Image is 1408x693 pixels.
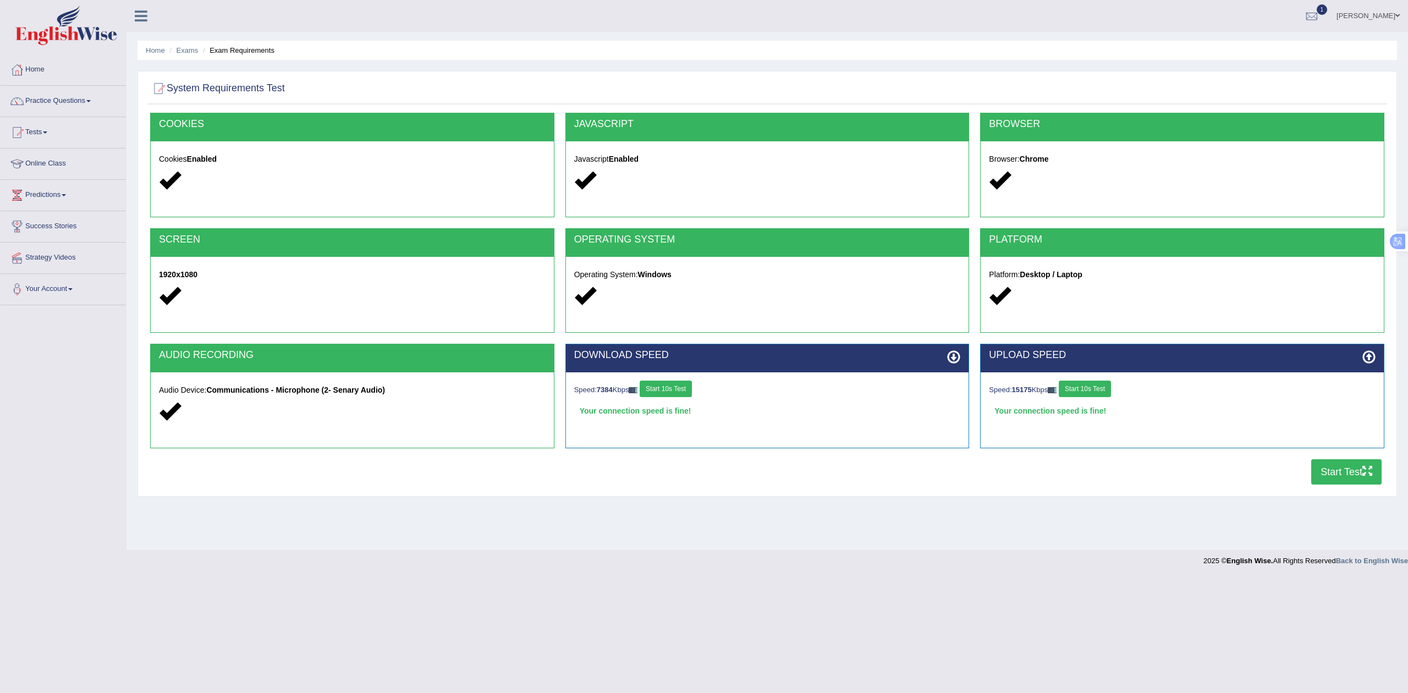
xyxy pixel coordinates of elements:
[146,46,165,54] a: Home
[150,80,285,97] h2: System Requirements Test
[609,155,639,163] strong: Enabled
[1020,155,1049,163] strong: Chrome
[989,381,1376,400] div: Speed: Kbps
[989,234,1376,245] h2: PLATFORM
[574,350,961,361] h2: DOWNLOAD SPEED
[574,155,961,163] h5: Javascript
[200,45,274,56] li: Exam Requirements
[187,155,217,163] strong: Enabled
[574,234,961,245] h2: OPERATING SYSTEM
[989,350,1376,361] h2: UPLOAD SPEED
[574,381,961,400] div: Speed: Kbps
[177,46,199,54] a: Exams
[1012,386,1032,394] strong: 15175
[989,271,1376,279] h5: Platform:
[1059,381,1111,397] button: Start 10s Test
[1,54,126,82] a: Home
[1048,387,1057,393] img: ajax-loader-fb-connection.gif
[1,148,126,176] a: Online Class
[638,270,672,279] strong: Windows
[989,155,1376,163] h5: Browser:
[597,386,613,394] strong: 7384
[1,86,126,113] a: Practice Questions
[989,403,1376,419] div: Your connection speed is fine!
[159,234,546,245] h2: SCREEN
[159,350,546,361] h2: AUDIO RECORDING
[1317,4,1328,15] span: 1
[1336,557,1408,565] a: Back to English Wise
[206,386,385,394] strong: Communications - Microphone (2- Senary Audio)
[1226,557,1273,565] strong: English Wise.
[574,403,961,419] div: Your connection speed is fine!
[1311,459,1382,485] button: Start Test
[989,119,1376,130] h2: BROWSER
[574,271,961,279] h5: Operating System:
[1,180,126,207] a: Predictions
[574,119,961,130] h2: JAVASCRIPT
[629,387,637,393] img: ajax-loader-fb-connection.gif
[1,117,126,145] a: Tests
[159,270,197,279] strong: 1920x1080
[1203,550,1408,566] div: 2025 © All Rights Reserved
[159,119,546,130] h2: COOKIES
[1,274,126,301] a: Your Account
[640,381,692,397] button: Start 10s Test
[159,386,546,394] h5: Audio Device:
[1020,270,1082,279] strong: Desktop / Laptop
[1,211,126,239] a: Success Stories
[1,243,126,270] a: Strategy Videos
[159,155,546,163] h5: Cookies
